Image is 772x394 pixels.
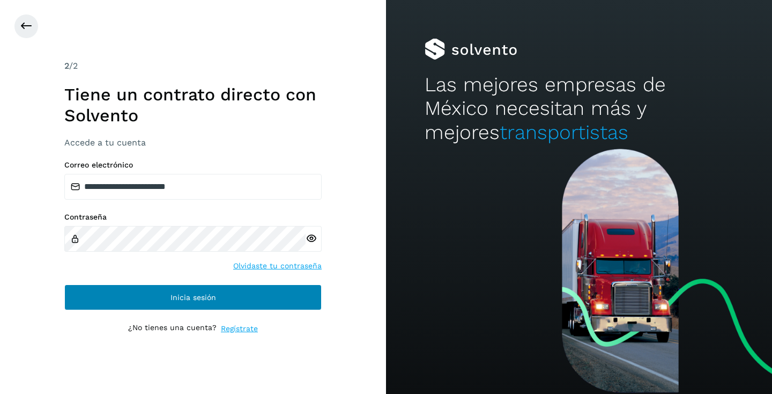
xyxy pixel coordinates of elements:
[170,294,216,301] span: Inicia sesión
[64,160,322,170] label: Correo electrónico
[64,84,322,126] h1: Tiene un contrato directo con Solvento
[425,73,733,144] h2: Las mejores empresas de México necesitan más y mejores
[233,260,322,272] a: Olvidaste tu contraseña
[221,323,258,334] a: Regístrate
[64,284,322,310] button: Inicia sesión
[64,60,322,72] div: /2
[64,61,69,71] span: 2
[500,121,628,144] span: transportistas
[64,137,322,148] h3: Accede a tu cuenta
[128,323,217,334] p: ¿No tienes una cuenta?
[64,213,322,222] label: Contraseña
